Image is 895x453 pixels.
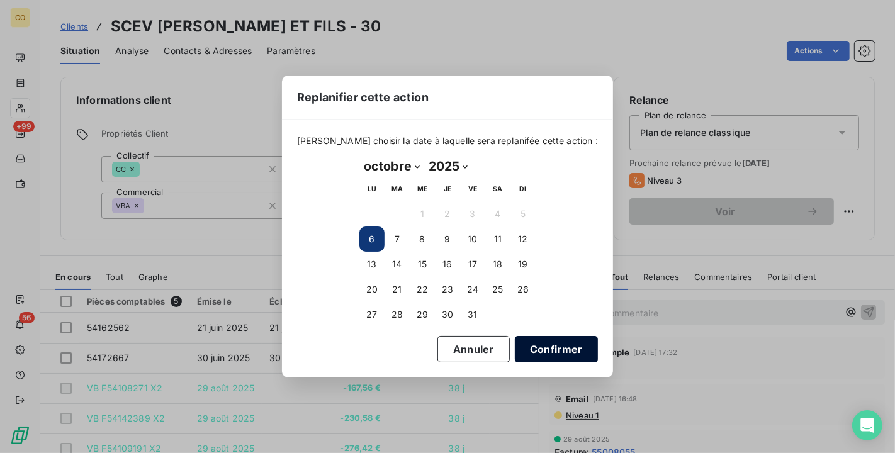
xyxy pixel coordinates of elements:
[410,201,435,226] button: 1
[485,226,510,252] button: 11
[460,226,485,252] button: 10
[410,302,435,327] button: 29
[510,226,536,252] button: 12
[460,176,485,201] th: vendredi
[435,302,460,327] button: 30
[460,302,485,327] button: 31
[385,302,410,327] button: 28
[435,201,460,226] button: 2
[485,201,510,226] button: 4
[515,336,598,362] button: Confirmer
[410,252,435,277] button: 15
[852,410,882,440] div: Open Intercom Messenger
[510,201,536,226] button: 5
[510,252,536,277] button: 19
[485,252,510,277] button: 18
[359,252,385,277] button: 13
[359,277,385,302] button: 20
[410,176,435,201] th: mercredi
[297,89,429,106] span: Replanifier cette action
[385,226,410,252] button: 7
[385,176,410,201] th: mardi
[359,302,385,327] button: 27
[460,201,485,226] button: 3
[437,336,510,362] button: Annuler
[435,252,460,277] button: 16
[460,277,485,302] button: 24
[435,277,460,302] button: 23
[297,135,598,147] span: [PERSON_NAME] choisir la date à laquelle sera replanifée cette action :
[410,277,435,302] button: 22
[485,176,510,201] th: samedi
[385,252,410,277] button: 14
[485,277,510,302] button: 25
[359,226,385,252] button: 6
[385,277,410,302] button: 21
[410,226,435,252] button: 8
[510,176,536,201] th: dimanche
[460,252,485,277] button: 17
[359,176,385,201] th: lundi
[435,176,460,201] th: jeudi
[435,226,460,252] button: 9
[510,277,536,302] button: 26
